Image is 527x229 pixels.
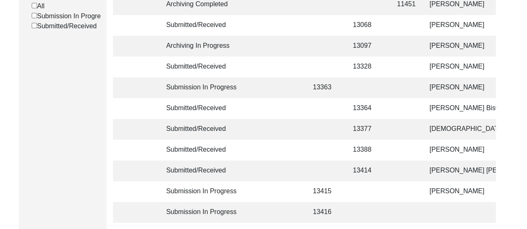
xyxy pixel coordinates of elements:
[425,77,508,98] td: [PERSON_NAME]
[161,77,236,98] td: Submission In Progress
[425,15,508,36] td: [PERSON_NAME]
[348,98,385,119] td: 13364
[32,11,107,21] label: Submission In Progress
[308,181,341,202] td: 13415
[161,98,236,119] td: Submitted/Received
[425,98,508,119] td: [PERSON_NAME] Biswas
[161,119,236,140] td: Submitted/Received
[308,202,341,223] td: 13416
[32,13,37,18] input: Submission In Progress
[161,202,236,223] td: Submission In Progress
[32,21,97,31] label: Submitted/Received
[161,181,236,202] td: Submission In Progress
[348,119,385,140] td: 13377
[308,77,341,98] td: 13363
[425,57,508,77] td: [PERSON_NAME]
[425,181,508,202] td: [PERSON_NAME]
[32,3,37,8] input: All
[32,1,45,11] label: All
[32,23,37,28] input: Submitted/Received
[425,36,508,57] td: [PERSON_NAME]
[348,15,385,36] td: 13068
[425,119,508,140] td: [DEMOGRAPHIC_DATA][PERSON_NAME]
[161,140,236,160] td: Submitted/Received
[425,140,508,160] td: [PERSON_NAME]
[161,57,236,77] td: Submitted/Received
[348,36,385,57] td: 13097
[161,15,236,36] td: Submitted/Received
[348,57,385,77] td: 13328
[161,36,236,57] td: Archiving In Progress
[161,160,236,181] td: Submitted/Received
[348,160,385,181] td: 13414
[348,140,385,160] td: 13388
[425,160,508,181] td: [PERSON_NAME] [PERSON_NAME]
